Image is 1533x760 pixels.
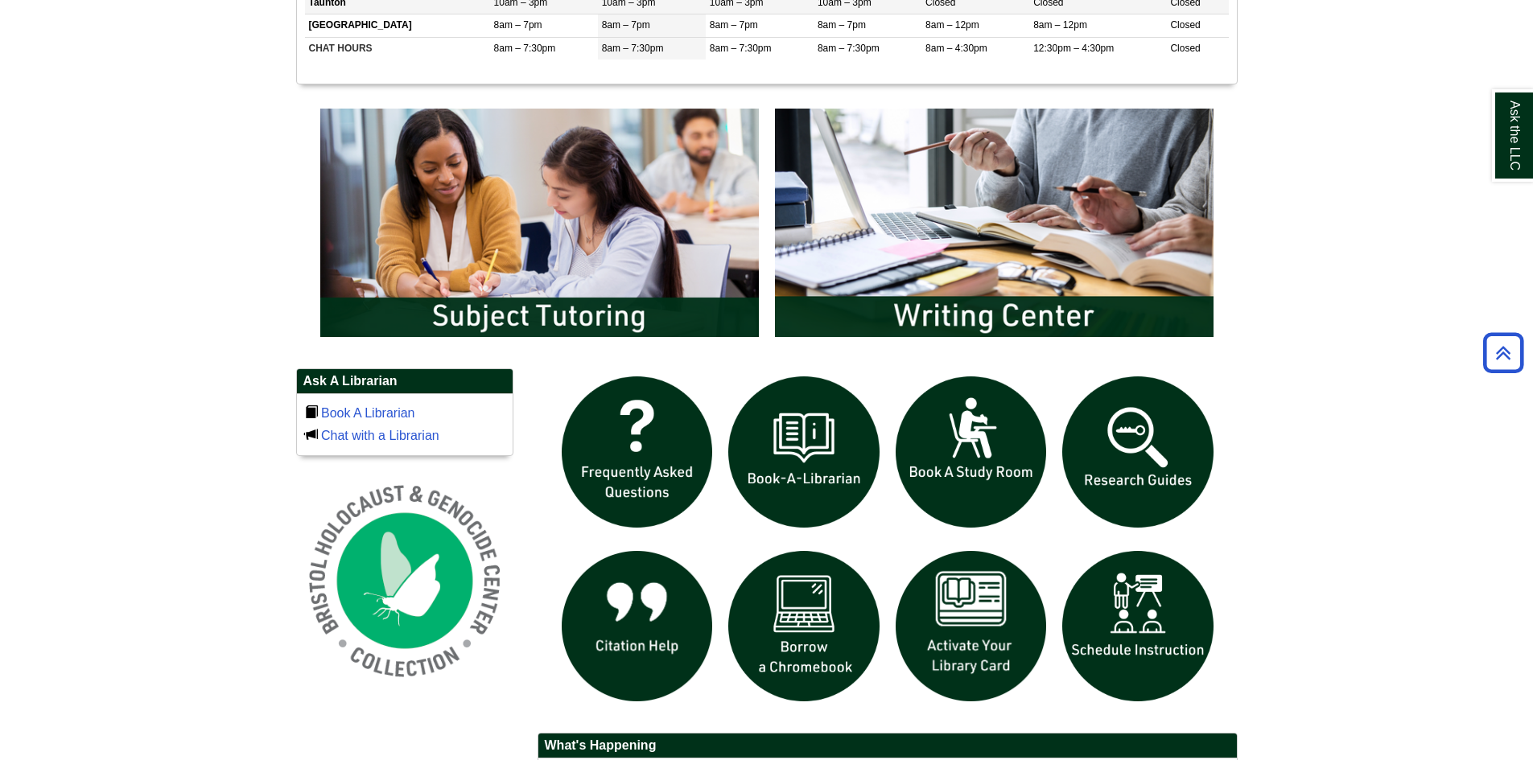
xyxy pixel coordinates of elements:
img: frequently asked questions [554,368,721,536]
img: Book a Librarian icon links to book a librarian web page [720,368,888,536]
span: 8am – 7:30pm [602,43,664,54]
span: 8am – 4:30pm [925,43,987,54]
h2: What's Happening [538,733,1237,758]
span: Closed [1170,43,1200,54]
img: citation help icon links to citation help guide page [554,543,721,710]
h2: Ask A Librarian [297,369,513,394]
img: Holocaust and Genocide Collection [296,472,513,689]
img: Research Guides icon links to research guides web page [1054,368,1222,536]
img: Borrow a chromebook icon links to the borrow a chromebook web page [720,543,888,710]
div: slideshow [554,368,1222,717]
span: 8am – 7pm [494,19,542,31]
span: 8am – 7:30pm [710,43,772,54]
span: 8am – 12pm [925,19,979,31]
span: 8am – 7:30pm [494,43,556,54]
img: Subject Tutoring Information [312,101,767,345]
td: CHAT HOURS [305,37,490,60]
span: 8am – 7pm [818,19,866,31]
img: book a study room icon links to book a study room web page [888,368,1055,536]
span: Closed [1170,19,1200,31]
div: slideshow [312,101,1222,352]
td: [GEOGRAPHIC_DATA] [305,14,490,37]
span: 8am – 12pm [1033,19,1087,31]
img: activate Library Card icon links to form to activate student ID into library card [888,543,1055,710]
a: Book A Librarian [321,406,415,420]
a: Back to Top [1477,342,1529,364]
span: 8am – 7pm [710,19,758,31]
span: 8am – 7pm [602,19,650,31]
span: 12:30pm – 4:30pm [1033,43,1114,54]
img: Writing Center Information [767,101,1222,345]
a: Chat with a Librarian [321,429,439,442]
span: 8am – 7:30pm [818,43,880,54]
img: For faculty. Schedule Library Instruction icon links to form. [1054,543,1222,710]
